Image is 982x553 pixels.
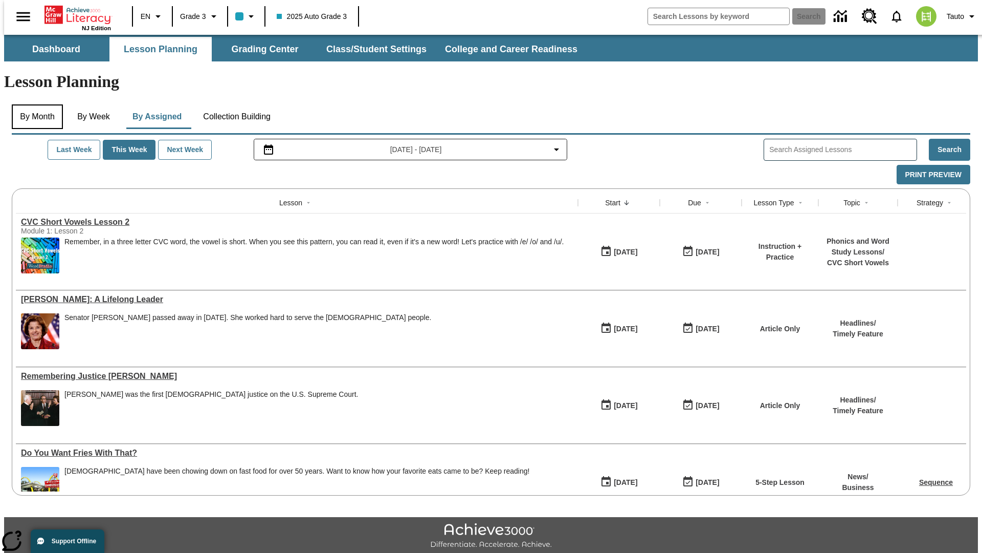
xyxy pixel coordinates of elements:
[82,25,111,31] span: NJ Edition
[696,399,719,412] div: [DATE]
[64,313,431,349] div: Senator Dianne Feinstein passed away in September 2023. She worked hard to serve the American peo...
[597,242,641,262] button: 09/03/25: First time the lesson was available
[180,11,206,22] span: Grade 3
[318,37,435,61] button: Class/Student Settings
[52,538,96,545] span: Support Offline
[614,476,637,489] div: [DATE]
[701,197,713,209] button: Sort
[158,140,212,160] button: Next Week
[64,238,564,273] div: Remember, in a three letter CVC word, the vowel is short. When you see this pattern, you can read...
[833,329,883,339] p: Timely Feature
[856,3,883,30] a: Resource Center, Will open in new tab
[696,246,719,259] div: [DATE]
[277,11,347,22] span: 2025 Auto Grade 3
[258,143,563,156] button: Select the date range menu item
[597,473,641,492] button: 09/02/25: First time the lesson was available
[550,143,563,156] svg: Collapse Date Range Filter
[231,7,261,26] button: Class color is light blue. Change class color
[103,140,155,160] button: This Week
[897,165,970,185] button: Print Preview
[5,37,107,61] button: Dashboard
[916,6,936,27] img: avatar image
[833,406,883,416] p: Timely Feature
[843,198,860,208] div: Topic
[21,218,573,227] a: CVC Short Vowels Lesson 2, Lessons
[68,104,119,129] button: By Week
[679,242,723,262] button: 09/03/25: Last day the lesson can be accessed
[302,197,315,209] button: Sort
[21,449,573,458] a: Do You Want Fries With That?, Lessons
[31,529,104,553] button: Support Offline
[597,396,641,415] button: 09/03/25: First time the lesson was available
[760,324,800,334] p: Article Only
[648,8,789,25] input: search field
[279,198,302,208] div: Lesson
[614,399,637,412] div: [DATE]
[760,400,800,411] p: Article Only
[64,467,529,503] div: Americans have been chowing down on fast food for over 50 years. Want to know how your favorite e...
[21,227,174,235] div: Module 1: Lesson 2
[44,4,111,31] div: Home
[176,7,224,26] button: Grade: Grade 3, Select a grade
[21,449,573,458] div: Do You Want Fries With That?
[823,236,892,258] p: Phonics and Word Study Lessons /
[141,11,150,22] span: EN
[109,37,212,61] button: Lesson Planning
[64,238,564,246] p: Remember, in a three letter CVC word, the vowel is short. When you see this pattern, you can read...
[21,295,573,304] div: Dianne Feinstein: A Lifelong Leader
[696,323,719,335] div: [DATE]
[614,246,637,259] div: [DATE]
[679,396,723,415] button: 09/03/25: Last day the lesson can be accessed
[437,37,586,61] button: College and Career Readiness
[747,241,813,263] p: Instruction + Practice
[430,523,552,549] img: Achieve3000 Differentiate Accelerate Achieve
[597,319,641,338] button: 09/03/25: First time the lesson was available
[214,37,316,61] button: Grading Center
[833,395,883,406] p: Headlines /
[195,104,279,129] button: Collection Building
[753,198,794,208] div: Lesson Type
[828,3,856,31] a: Data Center
[21,238,59,273] img: CVC Short Vowels Lesson 2.
[947,11,964,22] span: Tauto
[12,104,63,129] button: By Month
[21,467,59,503] img: One of the first McDonald's stores, with the iconic red sign and golden arches.
[696,476,719,489] div: [DATE]
[64,467,529,476] div: [DEMOGRAPHIC_DATA] have been chowing down on fast food for over 50 years. Want to know how your f...
[755,477,805,488] p: 5-Step Lesson
[943,197,955,209] button: Sort
[8,2,38,32] button: Open side menu
[910,3,943,30] button: Select a new avatar
[769,142,917,157] input: Search Assigned Lessons
[64,390,358,399] div: [PERSON_NAME] was the first [DEMOGRAPHIC_DATA] justice on the U.S. Supreme Court.
[4,35,978,61] div: SubNavbar
[688,198,701,208] div: Due
[21,372,573,381] a: Remembering Justice O'Connor, Lessons
[64,313,431,322] div: Senator [PERSON_NAME] passed away in [DATE]. She worked hard to serve the [DEMOGRAPHIC_DATA] people.
[794,197,807,209] button: Sort
[21,313,59,349] img: Senator Dianne Feinstein of California smiles with the U.S. flag behind her.
[21,218,573,227] div: CVC Short Vowels Lesson 2
[842,472,874,482] p: News /
[44,5,111,25] a: Home
[883,3,910,30] a: Notifications
[614,323,637,335] div: [DATE]
[833,318,883,329] p: Headlines /
[917,198,943,208] div: Strategy
[943,7,982,26] button: Profile/Settings
[842,482,874,493] p: Business
[823,258,892,268] p: CVC Short Vowels
[679,473,723,492] button: 09/02/25: Last day the lesson can be accessed
[21,295,573,304] a: Dianne Feinstein: A Lifelong Leader, Lessons
[620,197,633,209] button: Sort
[605,198,620,208] div: Start
[64,390,358,426] div: Sandra Day O'Connor was the first female justice on the U.S. Supreme Court.
[21,390,59,426] img: Chief Justice Warren Burger, wearing a black robe, holds up his right hand and faces Sandra Day O...
[390,144,442,155] span: [DATE] - [DATE]
[4,72,978,91] h1: Lesson Planning
[48,140,100,160] button: Last Week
